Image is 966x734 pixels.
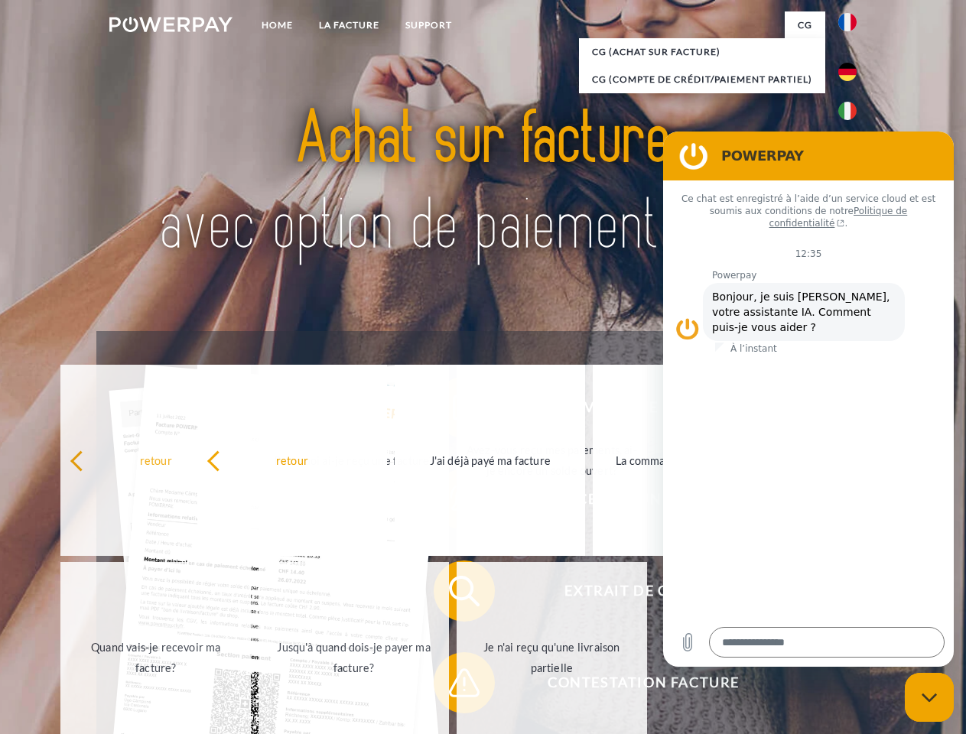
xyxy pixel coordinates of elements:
[663,132,954,667] iframe: Fenêtre de messagerie
[70,450,242,470] div: retour
[579,38,825,66] a: CG (achat sur facture)
[579,66,825,93] a: CG (Compte de crédit/paiement partiel)
[392,11,465,39] a: Support
[268,637,440,678] div: Jusqu'à quand dois-je payer ma facture?
[249,11,306,39] a: Home
[146,73,820,293] img: title-powerpay_fr.svg
[109,17,233,32] img: logo-powerpay-white.svg
[838,13,857,31] img: fr
[70,637,242,678] div: Quand vais-je recevoir ma facture?
[838,102,857,120] img: it
[905,673,954,722] iframe: Bouton de lancement de la fenêtre de messagerie, conversation en cours
[306,11,392,39] a: LA FACTURE
[785,11,825,39] a: CG
[602,450,774,470] div: La commande a été renvoyée
[838,63,857,81] img: de
[466,637,638,678] div: Je n'ai reçu qu'une livraison partielle
[404,450,576,470] div: J'ai déjà payé ma facture
[207,450,379,470] div: retour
